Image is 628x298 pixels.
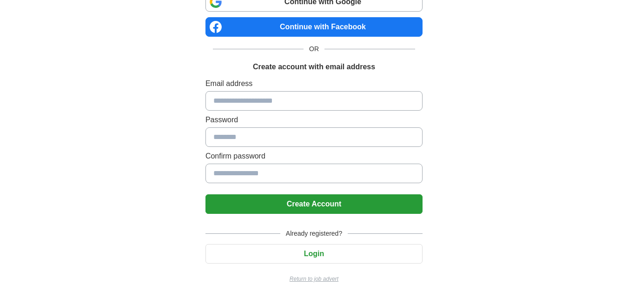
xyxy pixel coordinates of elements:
button: Create Account [205,194,423,214]
span: Already registered? [280,229,348,238]
button: Login [205,244,423,264]
label: Confirm password [205,151,423,162]
a: Continue with Facebook [205,17,423,37]
label: Password [205,114,423,126]
label: Email address [205,78,423,89]
a: Return to job advert [205,275,423,283]
h1: Create account with email address [253,61,375,73]
a: Login [205,250,423,258]
span: OR [304,44,324,54]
